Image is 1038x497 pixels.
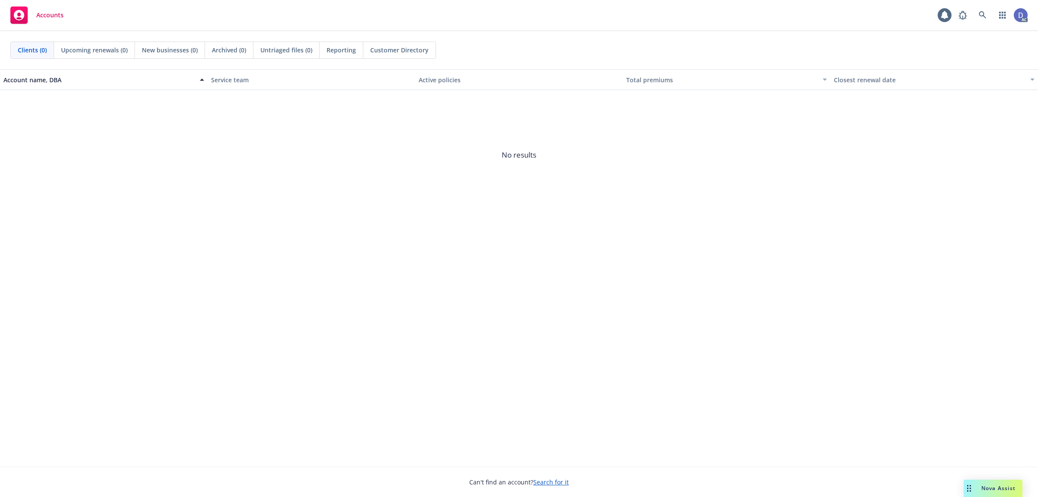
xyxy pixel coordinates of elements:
a: Accounts [7,3,67,27]
button: Closest renewal date [830,69,1038,90]
button: Nova Assist [964,480,1022,497]
div: Closest renewal date [834,75,1025,84]
span: Clients (0) [18,45,47,55]
div: Drag to move [964,480,974,497]
span: Accounts [36,12,64,19]
a: Switch app [994,6,1011,24]
span: Nova Assist [981,484,1016,492]
span: New businesses (0) [142,45,198,55]
span: Reporting [327,45,356,55]
div: Service team [211,75,412,84]
button: Service team [208,69,415,90]
span: Customer Directory [370,45,429,55]
span: Untriaged files (0) [260,45,312,55]
span: Archived (0) [212,45,246,55]
div: Total premiums [626,75,817,84]
span: Can't find an account? [469,478,569,487]
img: photo [1014,8,1028,22]
a: Report a Bug [954,6,971,24]
span: Upcoming renewals (0) [61,45,128,55]
div: Account name, DBA [3,75,195,84]
a: Search for it [533,478,569,486]
div: Active policies [419,75,619,84]
button: Active policies [415,69,623,90]
button: Total premiums [623,69,830,90]
a: Search [974,6,991,24]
